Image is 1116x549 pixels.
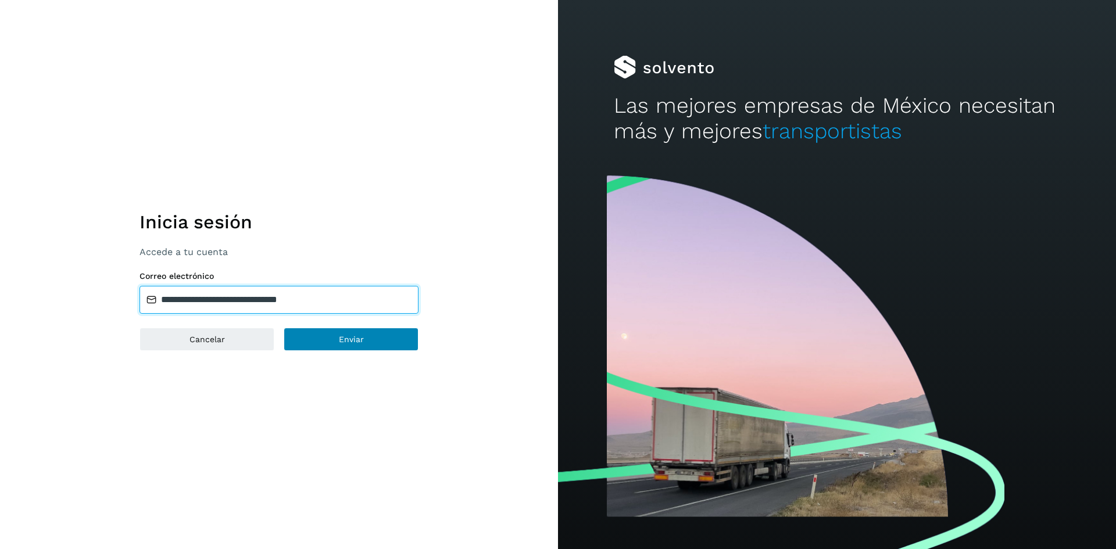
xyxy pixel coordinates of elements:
h1: Inicia sesión [139,211,419,233]
label: Correo electrónico [139,271,419,281]
span: Cancelar [189,335,225,343]
button: Enviar [284,328,419,351]
button: Cancelar [139,328,274,351]
span: Enviar [339,335,364,343]
h2: Las mejores empresas de México necesitan más y mejores [614,93,1060,145]
p: Accede a tu cuenta [139,246,419,257]
span: transportistas [763,119,902,143]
